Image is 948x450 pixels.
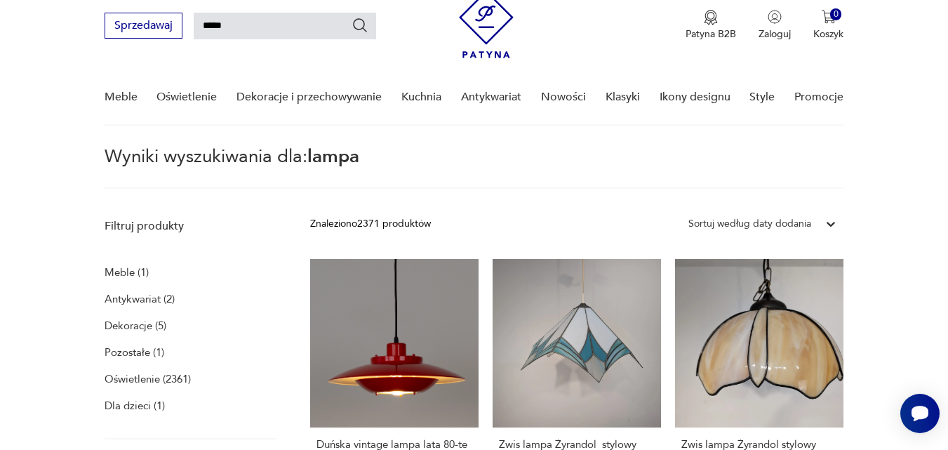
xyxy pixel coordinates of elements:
a: Dekoracje (5) [105,316,166,336]
button: Patyna B2B [686,10,736,41]
div: Sortuj według daty dodania [688,216,811,232]
iframe: Smartsupp widget button [900,394,940,433]
a: Antykwariat [461,70,521,124]
div: Znaleziono 2371 produktów [310,216,431,232]
a: Promocje [794,70,843,124]
img: Ikona medalu [704,10,718,25]
a: Pozostałe (1) [105,343,164,362]
p: Koszyk [813,27,843,41]
a: Meble [105,70,138,124]
img: Ikonka użytkownika [768,10,782,24]
button: Sprzedawaj [105,13,182,39]
p: Patyna B2B [686,27,736,41]
a: Dekoracje i przechowywanie [236,70,382,124]
p: Zaloguj [759,27,791,41]
a: Ikona medaluPatyna B2B [686,10,736,41]
a: Oświetlenie [156,70,217,124]
a: Meble (1) [105,263,149,282]
a: Nowości [541,70,586,124]
a: Klasyki [606,70,640,124]
a: Kuchnia [401,70,441,124]
div: 0 [830,8,842,20]
a: Oświetlenie (2361) [105,369,191,389]
img: Ikona koszyka [822,10,836,24]
p: Wyniki wyszukiwania dla: [105,148,844,189]
span: lampa [307,144,359,169]
button: 0Koszyk [813,10,843,41]
p: Filtruj produkty [105,218,276,234]
a: Style [749,70,775,124]
a: Ikony designu [660,70,730,124]
button: Zaloguj [759,10,791,41]
button: Szukaj [352,17,368,34]
a: Sprzedawaj [105,22,182,32]
a: Dla dzieci (1) [105,396,165,416]
a: Antykwariat (2) [105,289,175,309]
